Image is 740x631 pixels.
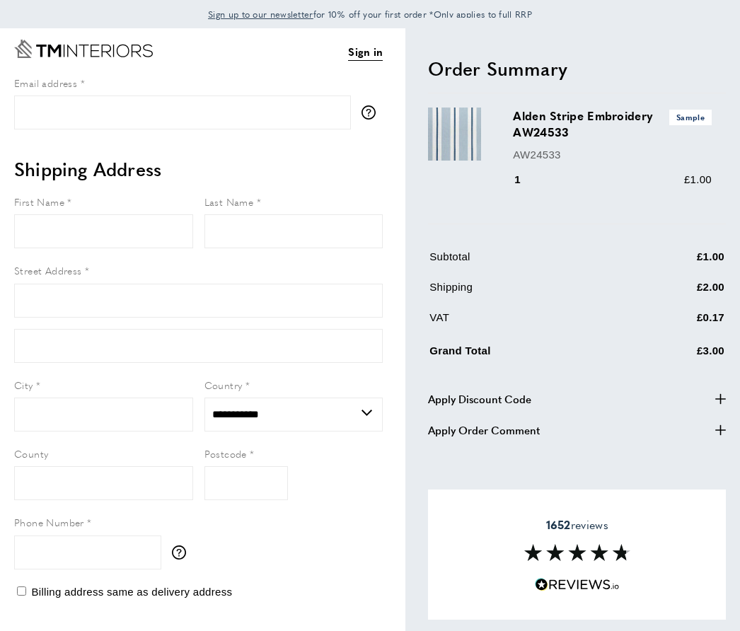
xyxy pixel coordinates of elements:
button: More information [362,105,383,120]
h2: Order Summary [428,56,726,81]
span: Apply Discount Code [428,390,531,407]
div: 1 [513,171,540,188]
span: Last Name [204,195,254,209]
h3: Alden Stripe Embroidery AW24533 [513,108,712,140]
span: Street Address [14,263,82,277]
span: Phone Number [14,515,84,529]
button: More information [172,545,193,560]
td: £0.17 [633,309,724,337]
span: £1.00 [684,173,712,185]
span: Sample [669,110,712,125]
strong: 1652 [546,516,571,533]
img: Reviews.io 5 stars [535,578,620,591]
span: Email address [14,76,77,90]
a: Sign up to our newsletter [208,7,313,21]
span: Country [204,378,243,392]
span: Billing address same as delivery address [31,586,232,598]
td: Grand Total [429,340,632,370]
img: Reviews section [524,544,630,561]
td: £3.00 [633,340,724,370]
td: VAT [429,309,632,337]
td: £2.00 [633,279,724,306]
td: Subtotal [429,248,632,276]
h2: Shipping Address [14,156,383,182]
a: Go to Home page [14,40,153,58]
span: for 10% off your first order *Only applies to full RRP [208,8,532,21]
td: Shipping [429,279,632,306]
span: Postcode [204,446,247,461]
span: City [14,378,33,392]
td: £1.00 [633,248,724,276]
span: Sign up to our newsletter [208,8,313,21]
span: reviews [546,518,608,532]
span: First Name [14,195,64,209]
input: Billing address same as delivery address [17,586,26,596]
p: AW24533 [513,146,712,163]
a: Sign in [348,43,383,61]
span: County [14,446,48,461]
span: Apply Order Comment [428,422,540,439]
img: Alden Stripe Embroidery AW24533 [428,108,481,161]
